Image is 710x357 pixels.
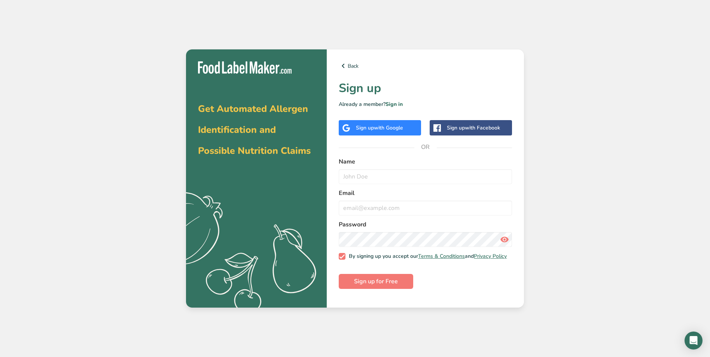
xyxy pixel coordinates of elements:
[339,220,512,229] label: Password
[354,277,398,286] span: Sign up for Free
[356,124,403,132] div: Sign up
[198,103,311,157] span: Get Automated Allergen Identification and Possible Nutrition Claims
[339,100,512,108] p: Already a member?
[339,61,512,70] a: Back
[339,274,413,289] button: Sign up for Free
[345,253,507,260] span: By signing up you accept our and
[198,61,292,74] img: Food Label Maker
[474,253,507,260] a: Privacy Policy
[414,136,437,158] span: OR
[339,201,512,216] input: email@example.com
[374,124,403,131] span: with Google
[386,101,403,108] a: Sign in
[685,332,703,350] div: Open Intercom Messenger
[465,124,500,131] span: with Facebook
[339,169,512,184] input: John Doe
[339,79,512,97] h1: Sign up
[339,189,512,198] label: Email
[447,124,500,132] div: Sign up
[339,157,512,166] label: Name
[418,253,465,260] a: Terms & Conditions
